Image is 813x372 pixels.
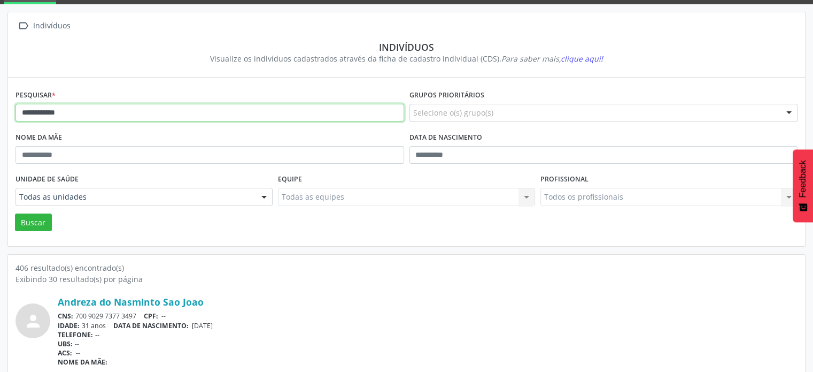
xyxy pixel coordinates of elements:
div: Indivíduos [23,41,790,53]
span: Todas as unidades [19,192,251,202]
span: TELEFONE: [58,330,93,339]
span: clique aqui! [561,54,603,64]
i: Para saber mais, [501,54,603,64]
span: NOME DA MÃE: [58,358,107,367]
div: -- [58,330,797,339]
div: -- [58,339,797,348]
i:  [16,18,31,34]
div: 31 anos [58,321,797,330]
div: Exibindo 30 resultado(s) por página [16,274,797,285]
span: Feedback [798,160,808,198]
span: -- [161,312,166,321]
button: Feedback - Mostrar pesquisa [793,149,813,222]
label: Data de nascimento [409,130,482,146]
i: person [24,312,43,331]
span: DATA DE NASCIMENTO: [113,321,189,330]
label: Nome da mãe [16,130,62,146]
div: Indivíduos [31,18,72,34]
span: UBS: [58,339,73,348]
span: -- [76,348,80,358]
span: Selecione o(s) grupo(s) [413,107,493,118]
span: IDADE: [58,321,80,330]
span: [DATE] [192,321,213,330]
label: Pesquisar [16,87,56,104]
div: 700 9029 7377 3497 [58,312,797,321]
button: Buscar [15,214,52,232]
div: 406 resultado(s) encontrado(s) [16,262,797,274]
label: Equipe [278,171,302,188]
label: Grupos prioritários [409,87,484,104]
label: Profissional [540,171,589,188]
a:  Indivíduos [16,18,72,34]
span: ACS: [58,348,72,358]
a: Andreza do Nasminto Sao Joao [58,296,204,308]
div: Visualize os indivíduos cadastrados através da ficha de cadastro individual (CDS). [23,53,790,64]
span: CPF: [144,312,158,321]
label: Unidade de saúde [16,171,79,188]
span: CNS: [58,312,73,321]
